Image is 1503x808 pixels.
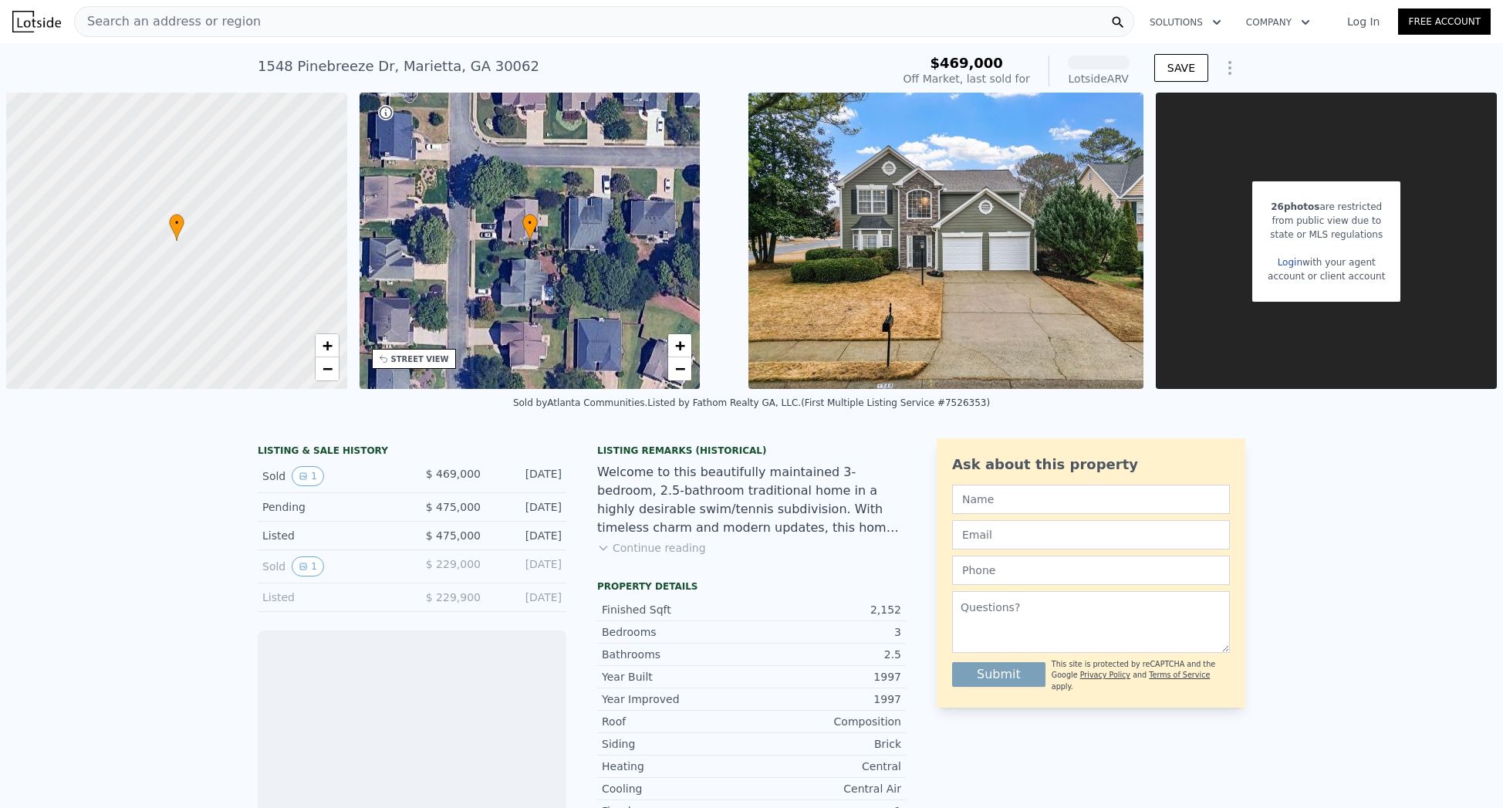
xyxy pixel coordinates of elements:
span: with your agent [1302,257,1376,268]
div: Finished Sqft [602,602,751,617]
span: $ 475,000 [426,501,481,513]
div: Listed [262,590,400,605]
div: 1548 Pinebreeze Dr , Marietta , GA 30062 [258,56,539,77]
div: Heating [602,759,751,774]
a: Login [1278,257,1302,268]
div: Off Market, last sold for [903,71,1030,86]
div: [DATE] [493,556,562,576]
a: Privacy Policy [1080,671,1130,679]
div: • [522,214,538,241]
div: [DATE] [493,466,562,486]
div: Sold [262,466,400,486]
div: state or MLS regulations [1268,228,1385,242]
div: Sold [262,556,400,576]
span: • [522,216,538,230]
a: Log In [1329,14,1398,29]
div: 1997 [751,691,901,707]
a: Zoom in [316,334,339,357]
span: − [322,359,332,378]
div: Pending [262,499,400,515]
div: Central Air [751,781,901,796]
div: from public view due to [1268,214,1385,228]
input: Name [952,485,1230,514]
button: View historical data [292,466,324,486]
button: View historical data [292,556,324,576]
a: Terms of Service [1149,671,1210,679]
span: $ 475,000 [426,529,481,542]
span: 26 photos [1271,201,1319,212]
button: Continue reading [597,540,706,556]
div: Composition [751,714,901,729]
div: Roof [602,714,751,729]
div: [DATE] [493,499,562,515]
button: Submit [952,662,1045,687]
div: This site is protected by reCAPTCHA and the Google and apply. [1052,659,1230,692]
div: LISTING & SALE HISTORY [258,445,566,460]
span: + [675,336,685,355]
div: Listed by Fathom Realty GA, LLC. (First Multiple Listing Service #7526353) [647,397,990,408]
button: Solutions [1137,8,1234,36]
span: − [675,359,685,378]
div: Listing Remarks (Historical) [597,445,906,457]
input: Phone [952,556,1230,585]
div: Sold by Atlanta Communities . [513,397,647,408]
button: Show Options [1214,52,1245,83]
div: Welcome to this beautifully maintained 3-bedroom, 2.5-bathroom traditional home in a highly desir... [597,463,906,537]
div: Central [751,759,901,774]
span: + [322,336,332,355]
span: $ 469,000 [426,468,481,480]
a: Free Account [1398,8,1491,35]
input: Email [952,520,1230,549]
span: $469,000 [930,55,1003,71]
div: account or client account [1268,269,1385,283]
div: Siding [602,736,751,752]
div: [DATE] [493,528,562,543]
button: Company [1234,8,1322,36]
div: Bathrooms [602,647,751,662]
div: Cooling [602,781,751,796]
span: • [169,216,184,230]
div: 1997 [751,669,901,685]
span: $ 229,900 [426,591,481,603]
a: Zoom out [668,357,691,380]
span: Search an address or region [75,12,261,31]
div: Bedrooms [602,624,751,640]
div: Ask about this property [952,454,1230,475]
a: Zoom out [316,357,339,380]
div: STREET VIEW [391,353,449,365]
img: Sale: 13631879 Parcel: 17544453 [748,93,1143,389]
div: Property details [597,580,906,593]
img: Lotside [12,11,61,32]
button: SAVE [1154,54,1208,82]
div: Listed [262,528,400,543]
div: are restricted [1268,200,1385,214]
a: Zoom in [668,334,691,357]
div: 2,152 [751,602,901,617]
div: Year Built [602,669,751,685]
div: 3 [751,624,901,640]
div: Lotside ARV [1068,71,1130,86]
div: [DATE] [493,590,562,605]
div: Year Improved [602,691,751,707]
div: Brick [751,736,901,752]
div: 2.5 [751,647,901,662]
div: • [169,214,184,241]
span: $ 229,000 [426,558,481,570]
